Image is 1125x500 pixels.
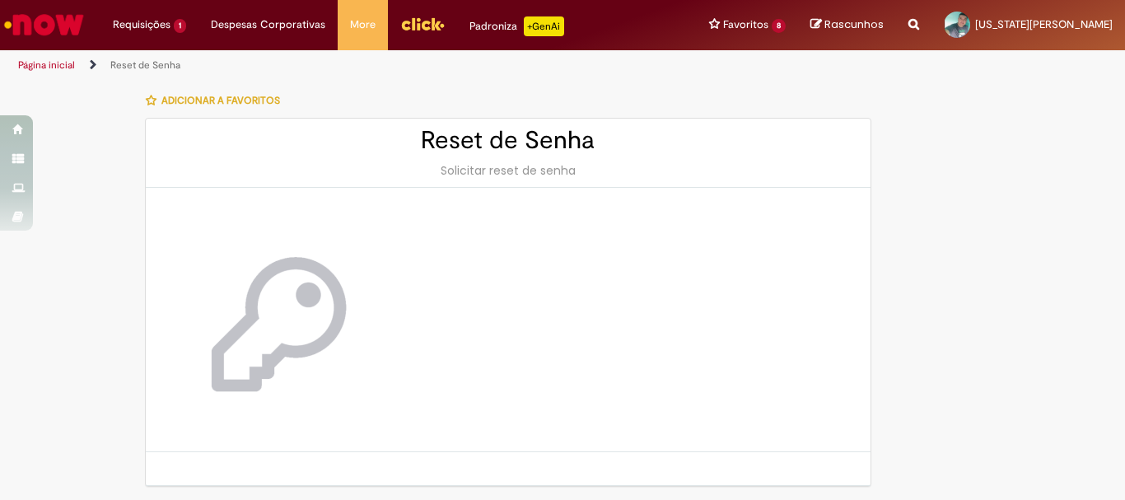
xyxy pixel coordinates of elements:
[162,162,854,179] div: Solicitar reset de senha
[162,127,854,154] h2: Reset de Senha
[824,16,884,32] span: Rascunhos
[211,16,325,33] span: Despesas Corporativas
[161,94,280,107] span: Adicionar a Favoritos
[12,50,738,81] ul: Trilhas de página
[524,16,564,36] p: +GenAi
[174,19,186,33] span: 1
[810,17,884,33] a: Rascunhos
[975,17,1113,31] span: [US_STATE][PERSON_NAME]
[145,83,289,118] button: Adicionar a Favoritos
[400,12,445,36] img: click_logo_yellow_360x200.png
[469,16,564,36] div: Padroniza
[723,16,768,33] span: Favoritos
[18,58,75,72] a: Página inicial
[772,19,786,33] span: 8
[350,16,376,33] span: More
[110,58,180,72] a: Reset de Senha
[113,16,170,33] span: Requisições
[194,221,360,418] img: Reset de Senha
[2,8,86,41] img: ServiceNow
